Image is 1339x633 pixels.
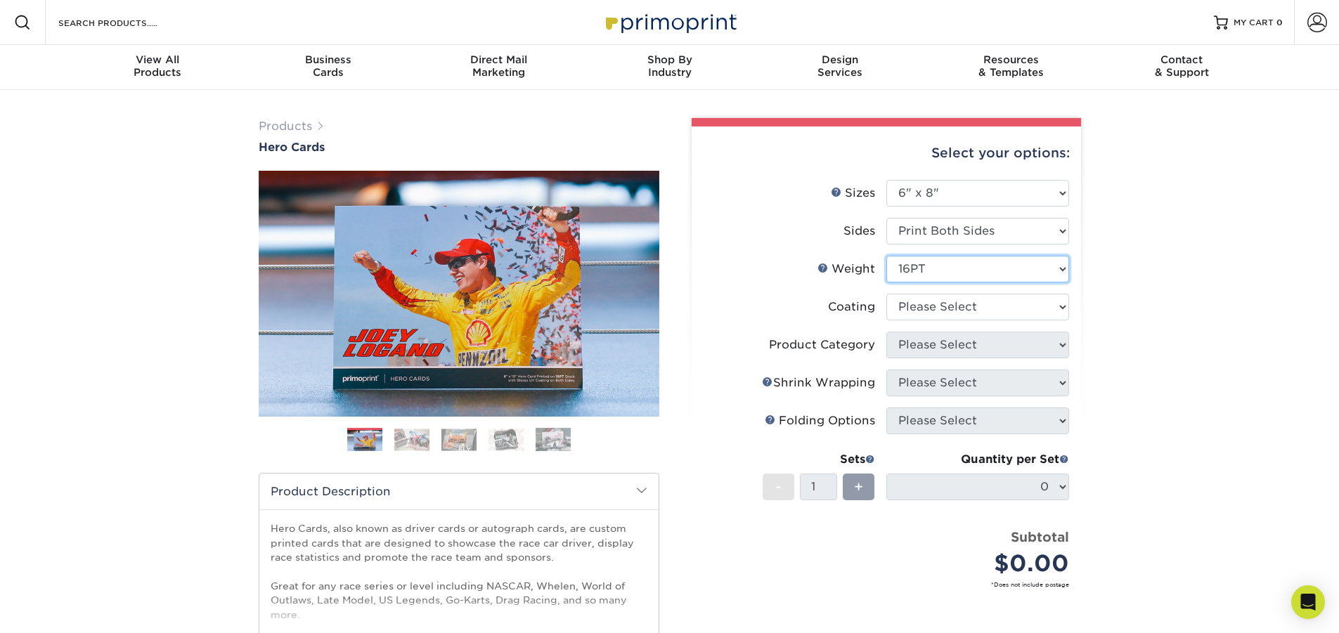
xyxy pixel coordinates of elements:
span: 0 [1276,18,1283,27]
div: Products [72,53,243,79]
div: Product Category [769,337,875,353]
div: Quantity per Set [886,451,1069,468]
a: DesignServices [755,45,926,90]
a: Hero Cards [259,141,659,154]
div: Select your options: [703,126,1070,180]
div: Sides [843,223,875,240]
small: *Does not include postage [714,580,1069,589]
span: View All [72,53,243,66]
span: Contact [1097,53,1267,66]
img: Hero Cards 01 [259,168,659,419]
span: Design [755,53,926,66]
strong: Subtotal [1011,529,1069,544]
div: Open Intercom Messenger [1291,585,1325,619]
div: Coating [828,299,875,315]
a: Products [259,119,312,133]
div: Sizes [831,185,875,202]
a: Resources& Templates [926,45,1097,90]
div: $0.00 [897,547,1069,580]
div: Cards [242,53,413,79]
img: Hero Cards 05 [536,427,571,452]
img: Hero Cards 01 [347,430,382,452]
input: SEARCH PRODUCTS..... [57,14,194,31]
div: Marketing [413,53,584,79]
div: & Templates [926,53,1097,79]
img: Hero Cards 03 [441,429,477,450]
span: Resources [926,53,1097,66]
span: Direct Mail [413,53,584,66]
a: View AllProducts [72,45,243,90]
a: Direct MailMarketing [413,45,584,90]
a: Contact& Support [1097,45,1267,90]
img: Hero Cards 02 [394,429,429,450]
span: Business [242,53,413,66]
iframe: Google Customer Reviews [4,590,119,628]
h2: Product Description [259,474,659,509]
div: Folding Options [765,412,875,429]
div: Shrink Wrapping [762,374,875,391]
span: - [775,476,782,497]
div: Weight [817,261,875,278]
div: Services [755,53,926,79]
img: Primoprint [600,7,740,37]
div: Industry [584,53,755,79]
a: BusinessCards [242,45,413,90]
span: MY CART [1234,17,1274,29]
div: Sets [763,451,875,468]
a: Shop ByIndustry [584,45,755,90]
img: Hero Cards 04 [489,429,524,450]
span: Shop By [584,53,755,66]
span: + [854,476,863,497]
div: & Support [1097,53,1267,79]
